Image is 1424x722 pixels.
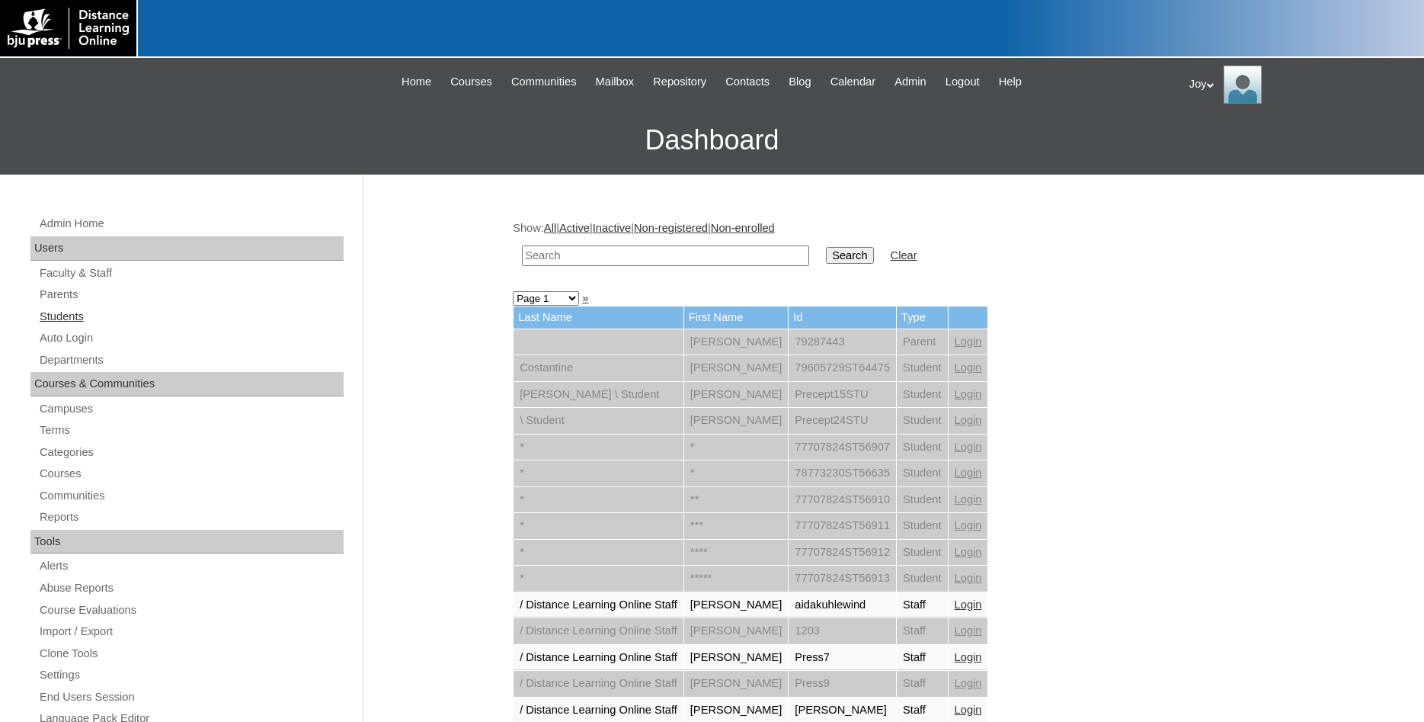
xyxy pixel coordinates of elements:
[38,421,344,440] a: Terms
[514,618,683,644] td: / Distance Learning Online Staff
[789,73,811,91] span: Blog
[887,73,934,91] a: Admin
[789,566,896,592] td: 77707824ST56913
[789,487,896,513] td: 77707824ST56910
[718,73,777,91] a: Contacts
[514,645,683,671] td: / Distance Learning Online Staff
[789,329,896,355] td: 79287443
[955,572,982,584] a: Login
[596,73,635,91] span: Mailbox
[789,618,896,644] td: 1203
[38,264,344,283] a: Faculty & Staff
[8,106,1416,175] h3: Dashboard
[897,329,948,355] td: Parent
[897,306,948,329] td: Type
[955,361,982,374] a: Login
[955,414,982,426] a: Login
[514,671,683,697] td: / Distance Learning Online Staff
[30,372,344,396] div: Courses & Communities
[38,688,344,707] a: End Users Session
[30,236,344,261] div: Users
[653,73,706,91] span: Repository
[38,351,344,370] a: Departments
[897,435,948,460] td: Student
[38,285,344,304] a: Parents
[955,388,982,400] a: Login
[789,355,896,381] td: 79605729ST64475
[38,644,344,663] a: Clone Tools
[789,513,896,539] td: 77707824ST56911
[684,645,789,671] td: [PERSON_NAME]
[593,222,632,234] a: Inactive
[645,73,714,91] a: Repository
[514,306,683,329] td: Last Name
[450,73,492,91] span: Courses
[514,408,683,434] td: \ Student
[955,519,982,531] a: Login
[955,467,982,479] a: Login
[684,408,789,434] td: [PERSON_NAME]
[897,592,948,618] td: Staff
[938,73,987,91] a: Logout
[897,645,948,671] td: Staff
[559,222,590,234] a: Active
[955,598,982,611] a: Login
[789,435,896,460] td: 77707824ST56907
[38,214,344,233] a: Admin Home
[789,645,896,671] td: Press7
[522,245,809,266] input: Search
[725,73,770,91] span: Contacts
[789,382,896,408] td: Precept15STU
[38,329,344,348] a: Auto Login
[588,73,642,91] a: Mailbox
[955,441,982,453] a: Login
[30,530,344,554] div: Tools
[891,249,917,262] a: Clear
[684,618,789,644] td: [PERSON_NAME]
[955,624,982,637] a: Login
[514,355,683,381] td: Costantine
[955,546,982,558] a: Login
[511,73,577,91] span: Communities
[504,73,584,91] a: Communities
[38,601,344,620] a: Course Evaluations
[443,73,500,91] a: Courses
[38,666,344,685] a: Settings
[999,73,1022,91] span: Help
[789,306,896,329] td: Id
[38,622,344,641] a: Import / Export
[684,382,789,408] td: [PERSON_NAME]
[38,307,344,326] a: Students
[789,408,896,434] td: Precept24STU
[513,220,1267,274] div: Show: | | | |
[684,671,789,697] td: [PERSON_NAME]
[897,618,948,644] td: Staff
[38,579,344,598] a: Abuse Reports
[897,355,948,381] td: Student
[897,460,948,486] td: Student
[634,222,708,234] a: Non-registered
[894,73,926,91] span: Admin
[897,487,948,513] td: Student
[955,677,982,689] a: Login
[897,382,948,408] td: Student
[830,73,875,91] span: Calendar
[789,671,896,697] td: Press9
[38,508,344,527] a: Reports
[781,73,818,91] a: Blog
[897,540,948,566] td: Student
[38,443,344,462] a: Categories
[897,513,948,539] td: Student
[789,592,896,618] td: aidakuhlewind
[38,486,344,505] a: Communities
[684,306,789,329] td: First Name
[38,464,344,483] a: Courses
[826,247,873,264] input: Search
[684,355,789,381] td: [PERSON_NAME]
[394,73,439,91] a: Home
[514,592,683,618] td: / Distance Learning Online Staff
[955,493,982,505] a: Login
[823,73,883,91] a: Calendar
[789,540,896,566] td: 77707824ST56912
[789,460,896,486] td: 78773230ST56635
